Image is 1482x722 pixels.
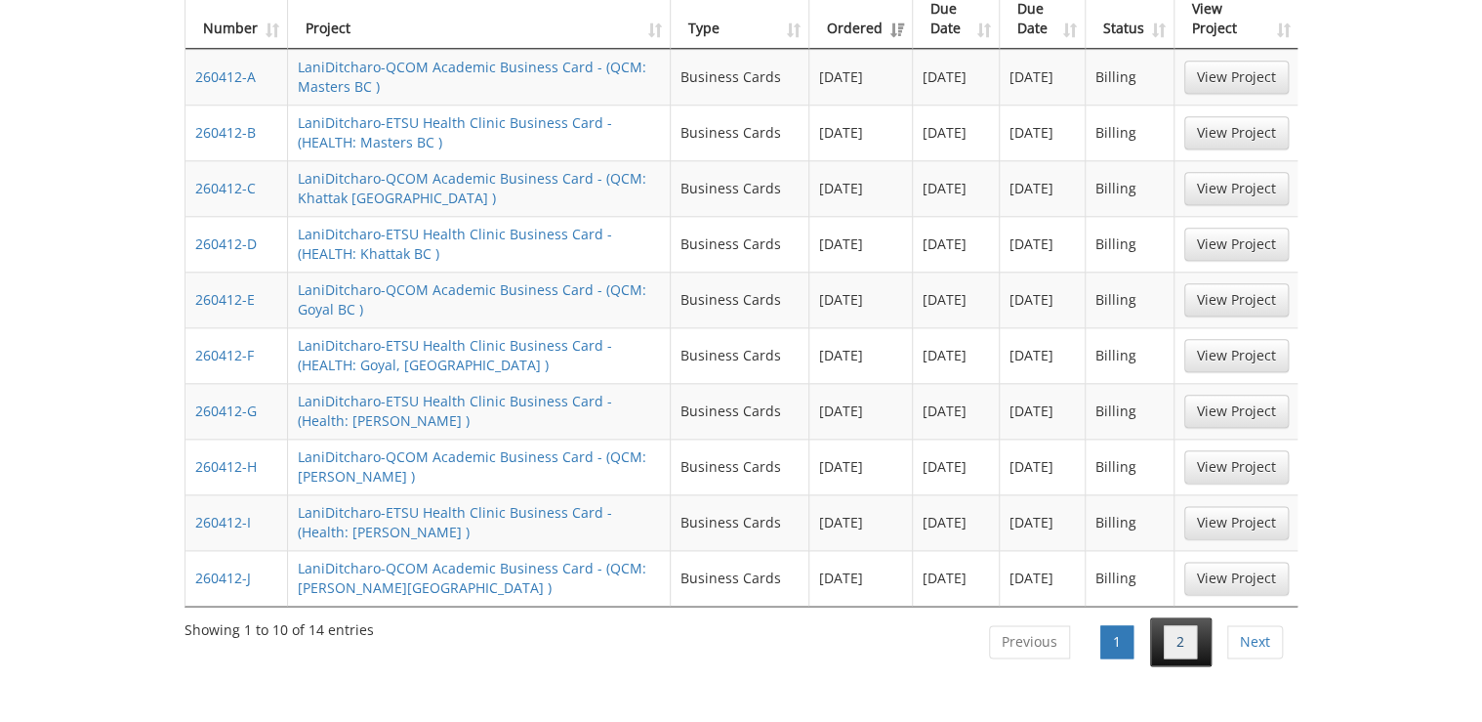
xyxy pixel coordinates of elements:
[671,272,809,327] td: Business Cards
[809,327,913,383] td: [DATE]
[1086,160,1174,216] td: Billing
[913,272,999,327] td: [DATE]
[1000,439,1086,494] td: [DATE]
[913,550,999,606] td: [DATE]
[1100,625,1133,658] a: 1
[298,58,646,96] a: LaniDitcharo-QCOM Academic Business Card - (QCM: Masters BC )
[913,439,999,494] td: [DATE]
[298,503,612,541] a: LaniDitcharo-ETSU Health Clinic Business Card - (Health: [PERSON_NAME] )
[671,160,809,216] td: Business Cards
[913,160,999,216] td: [DATE]
[1184,172,1289,205] a: View Project
[809,383,913,439] td: [DATE]
[671,383,809,439] td: Business Cards
[1184,61,1289,94] a: View Project
[185,613,374,640] div: Showing 1 to 10 of 14 entries
[1000,383,1086,439] td: [DATE]
[913,105,999,160] td: [DATE]
[1227,625,1283,658] a: Next
[1184,283,1289,317] a: View Project
[671,550,809,606] td: Business Cards
[809,272,913,327] td: [DATE]
[1184,450,1289,484] a: View Project
[1086,439,1174,494] td: Billing
[298,392,612,430] a: LaniDitcharo-ETSU Health Clinic Business Card - (Health: [PERSON_NAME] )
[298,336,612,374] a: LaniDitcharo-ETSU Health Clinic Business Card - (HEALTH: Goyal, [GEOGRAPHIC_DATA] )
[989,625,1070,658] a: Previous
[1086,494,1174,550] td: Billing
[298,225,612,263] a: LaniDitcharo-ETSU Health Clinic Business Card - (HEALTH: Khattak BC )
[298,169,646,207] a: LaniDitcharo-QCOM Academic Business Card - (QCM: Khattak [GEOGRAPHIC_DATA] )
[809,49,913,105] td: [DATE]
[298,447,646,486] a: LaniDitcharo-QCOM Academic Business Card - (QCM: [PERSON_NAME] )
[809,105,913,160] td: [DATE]
[195,569,251,587] a: 260412-J
[195,457,257,476] a: 260412-H
[913,327,999,383] td: [DATE]
[913,216,999,272] td: [DATE]
[298,280,646,319] a: LaniDitcharo-QCOM Academic Business Card - (QCM: Goyal BC )
[671,49,809,105] td: Business Cards
[1184,228,1289,261] a: View Project
[195,513,251,531] a: 260412-I
[1164,625,1197,658] a: 2
[195,402,257,420] a: 260412-G
[913,494,999,550] td: [DATE]
[1086,272,1174,327] td: Billing
[1086,216,1174,272] td: Billing
[809,439,913,494] td: [DATE]
[913,49,999,105] td: [DATE]
[1000,49,1086,105] td: [DATE]
[1086,383,1174,439] td: Billing
[195,234,257,253] a: 260412-D
[809,216,913,272] td: [DATE]
[1086,49,1174,105] td: Billing
[809,160,913,216] td: [DATE]
[195,67,256,86] a: 260412-A
[1000,550,1086,606] td: [DATE]
[1000,216,1086,272] td: [DATE]
[671,494,809,550] td: Business Cards
[1184,506,1289,539] a: View Project
[1184,116,1289,149] a: View Project
[1000,160,1086,216] td: [DATE]
[1086,105,1174,160] td: Billing
[1086,550,1174,606] td: Billing
[1086,327,1174,383] td: Billing
[1000,105,1086,160] td: [DATE]
[671,105,809,160] td: Business Cards
[671,439,809,494] td: Business Cards
[1000,272,1086,327] td: [DATE]
[298,113,612,151] a: LaniDitcharo-ETSU Health Clinic Business Card - (HEALTH: Masters BC )
[913,383,999,439] td: [DATE]
[671,327,809,383] td: Business Cards
[1184,395,1289,428] a: View Project
[195,179,256,197] a: 260412-C
[1000,327,1086,383] td: [DATE]
[1184,562,1289,595] a: View Project
[195,290,255,309] a: 260412-E
[1184,339,1289,372] a: View Project
[195,346,254,364] a: 260412-F
[298,559,646,597] a: LaniDitcharo-QCOM Academic Business Card - (QCM: [PERSON_NAME][GEOGRAPHIC_DATA] )
[195,123,256,142] a: 260412-B
[1000,494,1086,550] td: [DATE]
[809,550,913,606] td: [DATE]
[671,216,809,272] td: Business Cards
[809,494,913,550] td: [DATE]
